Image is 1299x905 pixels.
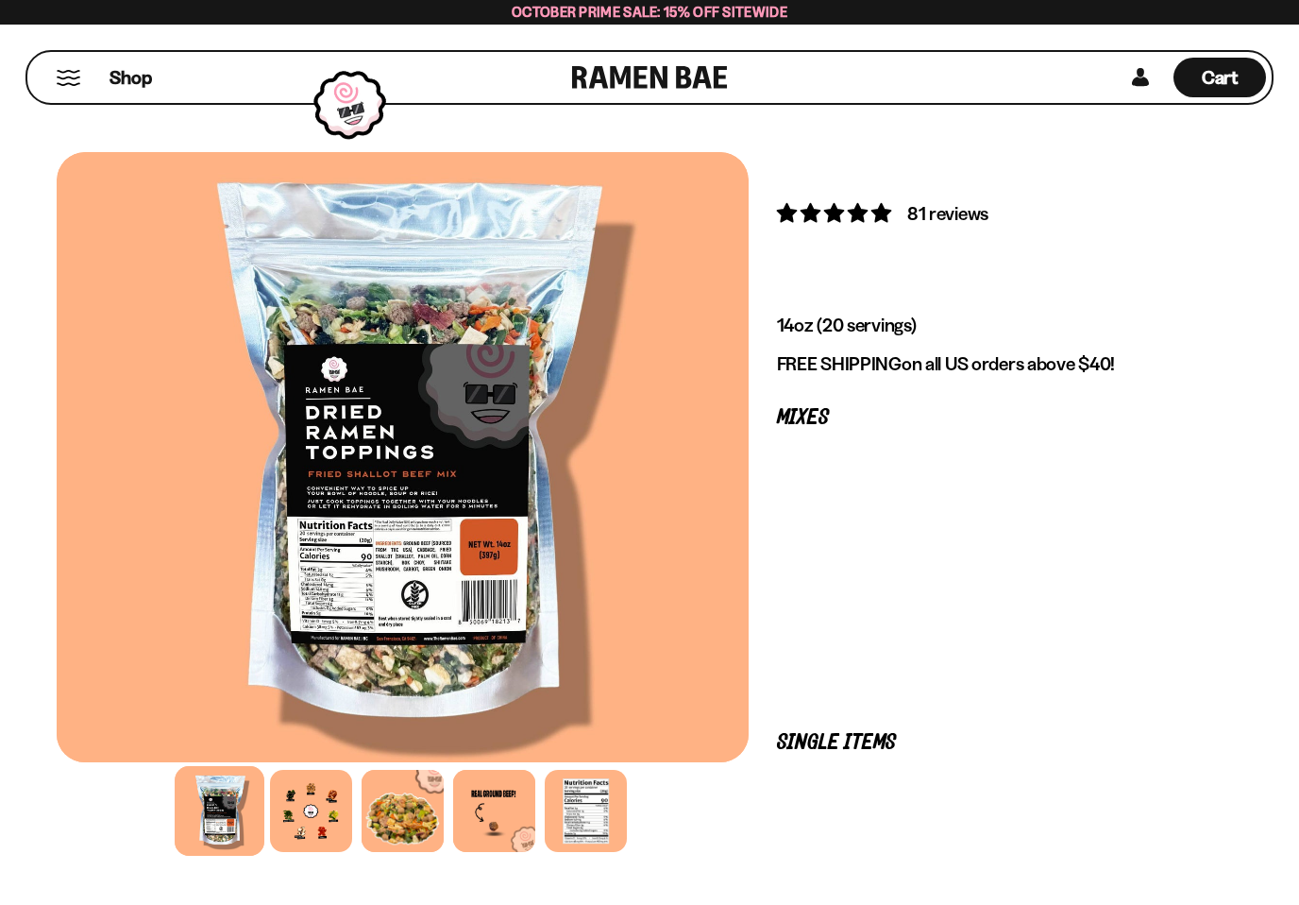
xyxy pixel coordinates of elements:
[110,65,152,91] span: Shop
[777,201,895,225] span: 4.83 stars
[907,202,988,225] span: 81 reviews
[1202,66,1239,89] span: Cart
[777,352,902,375] strong: FREE SHIPPING
[56,70,81,86] button: Mobile Menu Trigger
[777,352,1214,376] p: on all US orders above $40!
[110,58,152,97] a: Shop
[777,409,1214,427] p: Mixes
[777,734,1214,752] p: Single Items
[512,3,787,21] span: October Prime Sale: 15% off Sitewide
[1173,52,1266,103] div: Cart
